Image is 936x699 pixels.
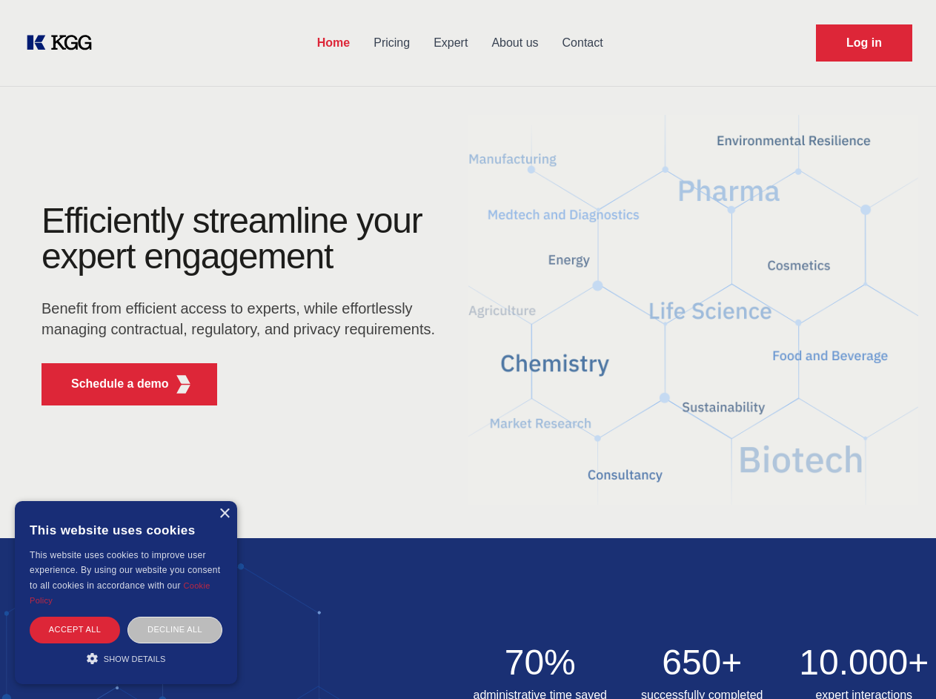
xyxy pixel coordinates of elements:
div: Accept all [30,617,120,643]
h2: 650+ [630,645,774,680]
h2: 70% [468,645,613,680]
h1: Efficiently streamline your expert engagement [42,203,445,274]
p: Schedule a demo [71,375,169,393]
button: Schedule a demoKGG Fifth Element RED [42,363,217,405]
span: This website uses cookies to improve user experience. By using our website you consent to all coo... [30,550,220,591]
a: Expert [422,24,479,62]
img: KGG Fifth Element RED [174,375,193,394]
div: Show details [30,651,222,666]
div: Decline all [127,617,222,643]
a: KOL Knowledge Platform: Talk to Key External Experts (KEE) [24,31,104,55]
p: Benefit from efficient access to experts, while effortlessly managing contractual, regulatory, an... [42,298,445,339]
a: About us [479,24,550,62]
div: This website uses cookies [30,512,222,548]
span: Show details [104,655,166,663]
div: Close [219,508,230,520]
a: Request Demo [816,24,912,62]
a: Contact [551,24,615,62]
iframe: Chat Widget [862,628,936,699]
a: Home [305,24,362,62]
img: KGG Fifth Element RED [468,96,919,523]
a: Cookie Policy [30,581,210,605]
a: Pricing [362,24,422,62]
